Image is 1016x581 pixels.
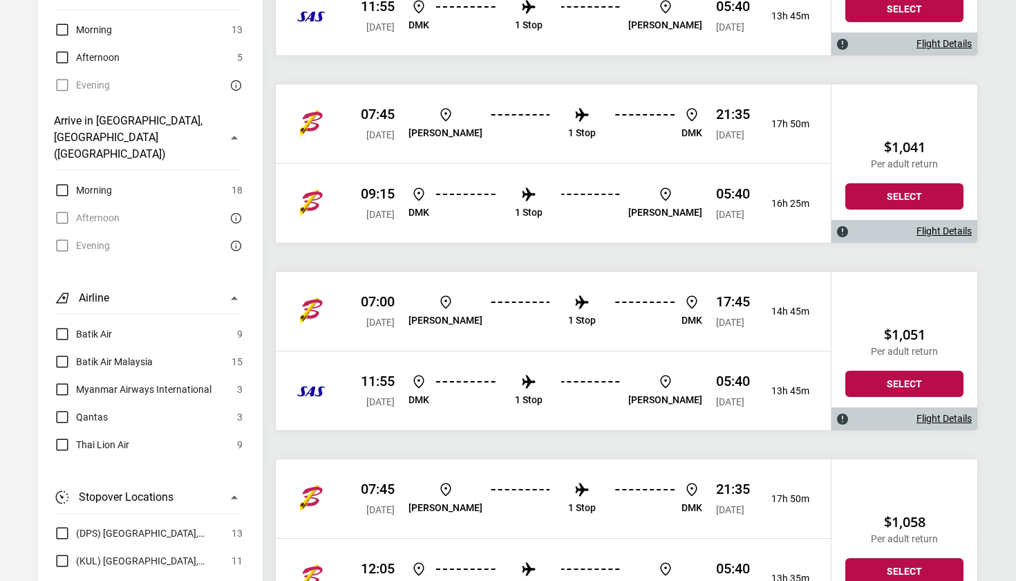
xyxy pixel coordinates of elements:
[515,207,543,219] p: 1 Stop
[916,225,972,237] a: Flight Details
[54,409,108,425] label: Qantas
[408,207,429,219] p: DMK
[79,290,109,306] h3: Airline
[76,182,112,199] span: Morning
[226,77,243,93] button: There are currently no flights matching this search criteria. Try removing some search filters.
[845,514,963,531] h2: $1,058
[76,436,129,453] span: Thai Lion Air
[761,493,809,505] p: 17h 50m
[761,118,809,130] p: 17h 50m
[361,560,395,577] p: 12:05
[232,21,243,38] span: 13
[845,346,963,358] p: Per adult return
[716,21,744,33] span: [DATE]
[716,129,744,140] span: [DATE]
[408,19,429,31] p: DMK
[297,377,325,405] img: Thai Lion Air
[54,481,243,514] button: Stopover Locations
[297,297,325,325] img: Batik Air
[76,21,112,38] span: Morning
[237,326,243,342] span: 9
[916,38,972,50] a: Flight Details
[716,373,750,389] p: 05:40
[366,396,395,407] span: [DATE]
[361,185,395,202] p: 09:15
[366,504,395,515] span: [DATE]
[408,127,482,139] p: [PERSON_NAME]
[54,49,120,66] label: Afternoon
[716,293,750,310] p: 17:45
[408,315,482,326] p: [PERSON_NAME]
[76,326,112,342] span: Batik Air
[366,209,395,220] span: [DATE]
[226,237,243,254] button: There are currently no flights matching this search criteria. Try removing some search filters.
[845,158,963,170] p: Per adult return
[54,21,112,38] label: Morning
[226,210,243,226] button: There are currently no flights matching this search criteria. Try removing some search filters.
[716,106,750,122] p: 21:35
[76,525,225,542] span: (DPS) [GEOGRAPHIC_DATA], [GEOGRAPHIC_DATA]
[76,49,120,66] span: Afternoon
[76,381,211,398] span: Myanmar Airways International
[361,293,395,310] p: 07:00
[232,182,243,199] span: 18
[76,553,225,569] span: (KUL) [GEOGRAPHIC_DATA], [GEOGRAPHIC_DATA]
[237,436,243,453] span: 9
[408,394,429,406] p: DMK
[845,326,963,343] h2: $1,051
[76,409,108,425] span: Qantas
[681,502,702,514] p: DMK
[54,282,243,315] button: Airline
[79,489,173,506] h3: Stopover Locations
[237,409,243,425] span: 3
[366,129,395,140] span: [DATE]
[681,127,702,139] p: DMK
[297,485,325,513] img: Batik Air Malaysia
[845,533,963,545] p: Per adult return
[628,207,702,219] p: [PERSON_NAME]
[361,373,395,389] p: 11:55
[297,190,325,217] img: Batik Air Malaysia
[366,21,395,33] span: [DATE]
[54,525,225,542] label: Denpasar, Indonesia
[515,394,543,406] p: 1 Stop
[716,185,750,202] p: 05:40
[716,396,744,407] span: [DATE]
[761,198,809,210] p: 16h 25m
[716,560,750,577] p: 05:40
[361,106,395,122] p: 07:45
[276,272,831,430] div: Batik Air 07:00 [DATE] [PERSON_NAME] 1 Stop DMK 17:45 [DATE] 14h 45mThai Lion Air 11:55 [DATE] DM...
[716,481,750,497] p: 21:35
[54,353,153,370] label: Batik Air Malaysia
[408,502,482,514] p: [PERSON_NAME]
[297,110,325,138] img: Batik Air Malaysia
[845,139,963,156] h2: $1,041
[366,317,395,328] span: [DATE]
[237,381,243,398] span: 3
[716,317,744,328] span: [DATE]
[761,10,809,22] p: 13h 45m
[761,306,809,317] p: 14h 45m
[568,127,596,139] p: 1 Stop
[761,385,809,397] p: 13h 45m
[54,182,112,199] label: Morning
[54,326,112,342] label: Batik Air
[232,553,243,569] span: 11
[716,504,744,515] span: [DATE]
[628,19,702,31] p: [PERSON_NAME]
[54,553,225,569] label: Kuala Lumpur, Malaysia
[237,49,243,66] span: 5
[831,407,977,430] div: Flight Details
[297,2,325,30] img: Thai Lion Air
[361,481,395,497] p: 07:45
[568,315,596,326] p: 1 Stop
[54,436,129,453] label: Thai Lion Air
[845,371,963,397] button: Select
[76,353,153,370] span: Batik Air Malaysia
[831,220,977,243] div: Flight Details
[54,113,218,163] h3: Arrive in [GEOGRAPHIC_DATA], [GEOGRAPHIC_DATA] ([GEOGRAPHIC_DATA])
[276,84,831,243] div: Batik Air Malaysia 07:45 [DATE] [PERSON_NAME] 1 Stop DMK 21:35 [DATE] 17h 50mBatik Air Malaysia 0...
[54,104,243,171] button: Arrive in [GEOGRAPHIC_DATA], [GEOGRAPHIC_DATA] ([GEOGRAPHIC_DATA])
[568,502,596,514] p: 1 Stop
[628,394,702,406] p: [PERSON_NAME]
